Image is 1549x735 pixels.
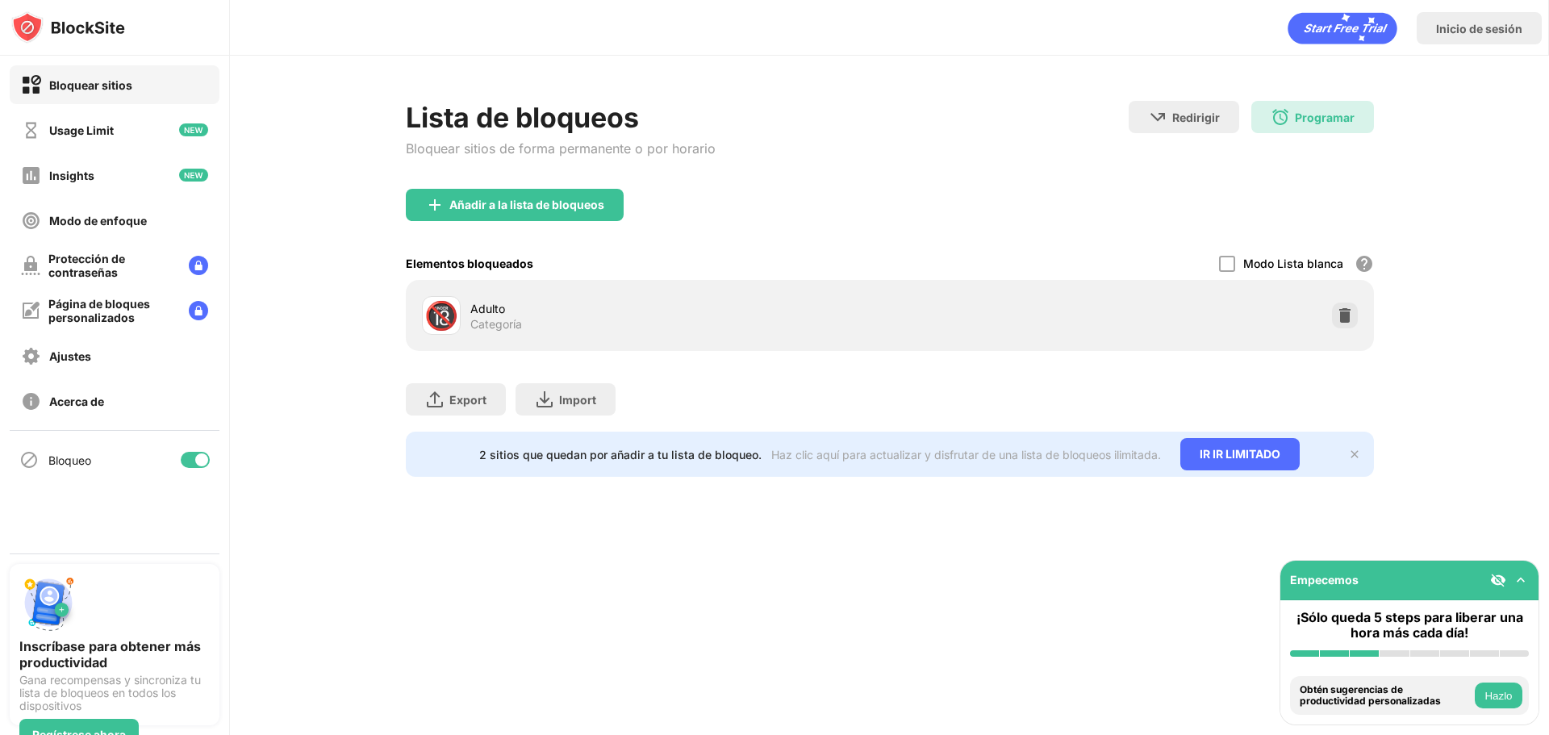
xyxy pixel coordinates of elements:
button: Hazlo [1475,683,1522,708]
img: block-on.svg [21,75,41,95]
div: Elementos bloqueados [406,257,533,270]
img: lock-menu.svg [189,301,208,320]
div: Modo de enfoque [49,214,147,228]
div: Categoría [470,317,522,332]
div: animation [1288,12,1397,44]
img: about-off.svg [21,391,41,411]
div: Página de bloques personalizados [48,297,176,324]
div: Insights [49,169,94,182]
div: 2 sitios que quedan por añadir a tu lista de bloqueo. [479,448,762,461]
div: Programar [1295,111,1355,124]
img: push-signup.svg [19,574,77,632]
div: IR IR LIMITADO [1180,438,1300,470]
div: Protección de contraseñas [48,252,176,279]
div: Obtén sugerencias de productividad personalizadas [1300,684,1471,708]
div: Ajustes [49,349,91,363]
img: eye-not-visible.svg [1490,572,1506,588]
div: Inicio de sesión [1436,22,1522,35]
div: Import [559,393,596,407]
div: Redirigir [1172,111,1220,124]
div: Modo Lista blanca [1243,257,1343,270]
div: Bloquear sitios de forma permanente o por horario [406,140,716,157]
img: customize-block-page-off.svg [21,301,40,320]
div: Empecemos [1290,573,1359,587]
img: omni-setup-toggle.svg [1513,572,1529,588]
div: Lista de bloqueos [406,101,716,134]
img: settings-off.svg [21,346,41,366]
div: ¡Sólo queda 5 steps para liberar una hora más cada día! [1290,610,1529,641]
div: 🔞 [424,299,458,332]
img: logo-blocksite.svg [11,11,125,44]
div: Adulto [470,300,890,317]
img: x-button.svg [1348,448,1361,461]
img: time-usage-off.svg [21,120,41,140]
div: Acerca de [49,395,104,408]
img: lock-menu.svg [189,256,208,275]
div: Bloquear sitios [49,78,132,92]
img: new-icon.svg [179,123,208,136]
div: Inscríbase para obtener más productividad [19,638,210,670]
img: blocking-icon.svg [19,450,39,470]
div: Gana recompensas y sincroniza tu lista de bloqueos en todos los dispositivos [19,674,210,712]
div: Bloqueo [48,453,91,467]
div: Añadir a la lista de bloqueos [449,198,604,211]
img: insights-off.svg [21,165,41,186]
img: password-protection-off.svg [21,256,40,275]
div: Haz clic aquí para actualizar y disfrutar de una lista de bloqueos ilimitada. [771,448,1161,461]
div: Export [449,393,486,407]
img: new-icon.svg [179,169,208,182]
div: Usage Limit [49,123,114,137]
img: focus-off.svg [21,211,41,231]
